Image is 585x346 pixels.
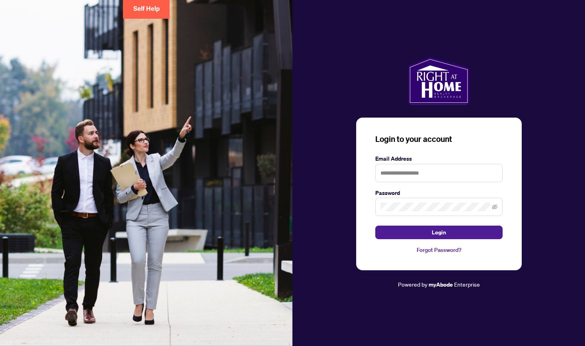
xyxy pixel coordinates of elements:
[375,189,503,197] label: Password
[375,154,503,163] label: Email Address
[375,226,503,239] button: Login
[432,226,446,239] span: Login
[375,246,503,254] a: Forgot Password?
[375,134,503,145] h3: Login to your account
[429,280,453,289] a: myAbode
[133,5,160,12] span: Self Help
[398,281,427,288] span: Powered by
[454,281,480,288] span: Enterprise
[408,57,470,105] img: ma-logo
[492,204,497,210] span: eye-invisible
